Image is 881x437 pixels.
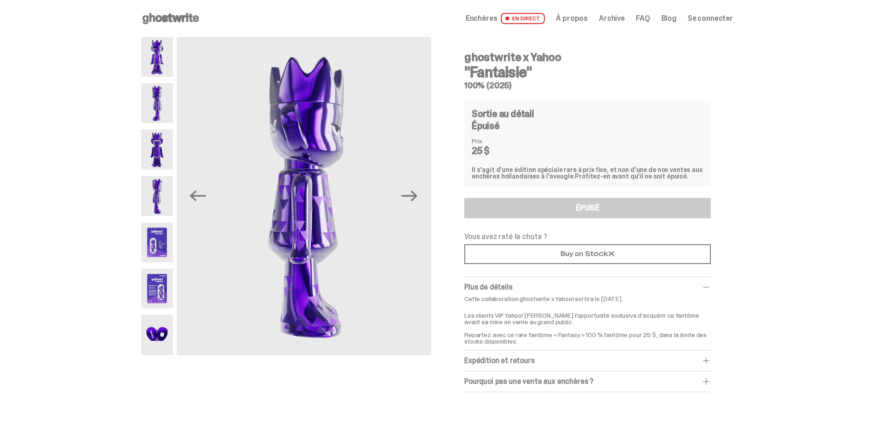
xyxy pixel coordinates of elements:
[141,129,173,169] img: Yahoo-HG---3.png
[688,15,733,22] a: Se connecter
[575,172,689,180] font: Profitez-en avant qu'il ne soit épuisé.
[472,166,702,180] font: Il s'agit d'une édition spéciale rare à prix fixe, et non d'une de nos ventes aux enchères hollan...
[141,315,173,355] img: Yahoo-HG---7.png
[576,203,599,213] font: ÉPUISÉ
[464,80,511,91] font: 100% (2025)
[466,13,498,23] font: Enchères
[661,13,677,23] font: Blog
[464,282,512,292] font: Plus de détails
[472,120,499,132] font: Épuisé
[179,37,433,355] img: Yahoo-HG---4.png
[599,15,625,22] a: Archive
[464,331,707,345] font: Repartez avec ce rare fantôme « Fantasy » 100 % fantôme pour 25 $, dans la limite des stocks disp...
[464,376,593,386] font: Pourquoi pas une vente aux enchères ?
[141,269,173,308] img: Yahoo-HG---6.png
[512,15,540,22] font: EN DIRECT
[661,15,677,22] a: Blog
[188,186,208,206] button: Précédent
[636,13,650,23] font: FAQ
[472,108,534,120] font: Sortie au détail
[464,62,532,82] font: "Fantaisie"
[141,176,173,216] img: Yahoo-HG---4.png
[141,83,173,123] img: Yahoo-HG---2.png
[688,13,733,23] font: Se connecter
[464,232,547,241] font: Vous avez raté la chute ?
[400,186,420,206] button: Suivant
[472,145,489,157] font: 25 $
[466,13,545,24] a: Enchères EN DIRECT
[464,311,699,326] font: Les clients VIP Yahoo! [PERSON_NAME] l'opportunité exclusive d'acquérir ce fantôme avant sa mise ...
[636,15,650,22] a: FAQ
[464,198,711,218] button: ÉPUISÉ
[472,137,482,145] font: Prix
[141,222,173,262] img: Yahoo-HG---5.png
[556,15,588,22] a: À propos
[464,356,535,365] font: Expédition et retours
[556,13,588,23] font: À propos
[464,295,623,303] font: Cette collaboration ghostwrite x Yahoo! sortira le [DATE].
[599,13,625,23] font: Archive
[464,50,561,64] font: ghostwrite x Yahoo
[141,37,173,77] img: Yahoo-HG---1.png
